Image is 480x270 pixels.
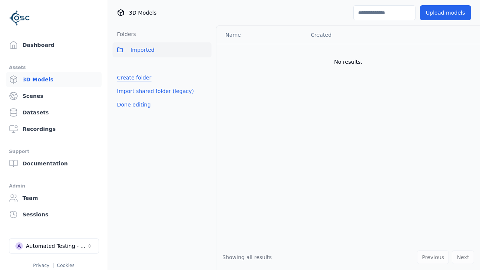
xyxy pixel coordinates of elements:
[117,87,194,95] a: Import shared folder (legacy)
[112,71,156,84] button: Create folder
[9,147,99,156] div: Support
[117,74,151,81] a: Create folder
[216,44,480,80] td: No results.
[9,7,30,28] img: Logo
[57,263,75,268] a: Cookies
[112,30,136,38] h3: Folders
[112,98,155,111] button: Done editing
[305,26,395,44] th: Created
[129,9,156,16] span: 3D Models
[15,242,23,250] div: A
[9,181,99,190] div: Admin
[6,190,102,205] a: Team
[420,5,471,20] button: Upload models
[33,263,49,268] a: Privacy
[222,254,272,260] span: Showing all results
[6,207,102,222] a: Sessions
[130,45,154,54] span: Imported
[216,26,305,44] th: Name
[52,263,54,268] span: |
[112,84,198,98] button: Import shared folder (legacy)
[6,72,102,87] a: 3D Models
[6,105,102,120] a: Datasets
[6,88,102,103] a: Scenes
[9,63,99,72] div: Assets
[26,242,87,250] div: Automated Testing - Playwright
[6,37,102,52] a: Dashboard
[9,238,99,253] button: Select a workspace
[112,42,211,57] button: Imported
[6,121,102,136] a: Recordings
[6,156,102,171] a: Documentation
